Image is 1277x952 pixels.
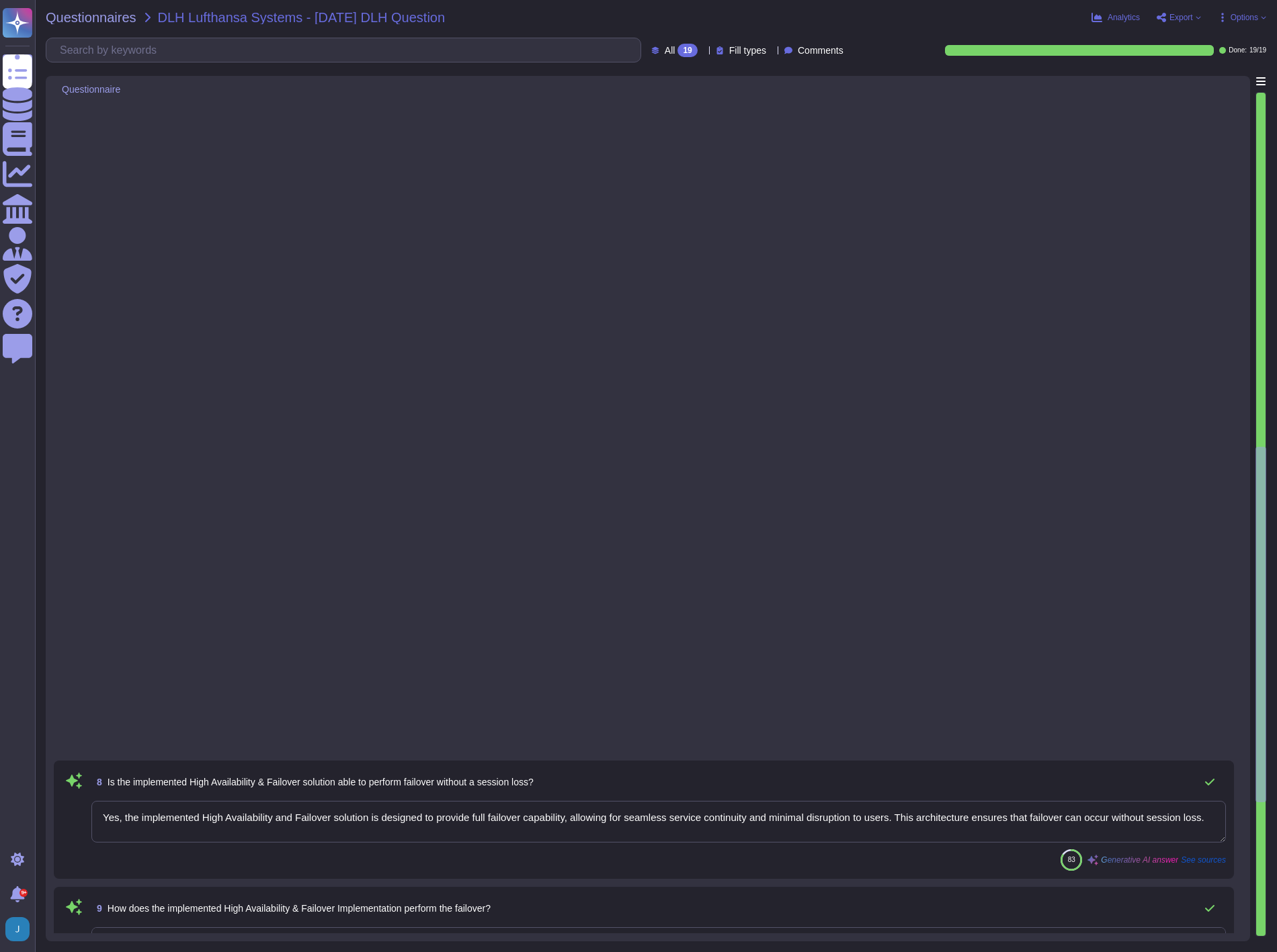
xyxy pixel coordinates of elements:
[1169,13,1193,21] span: Export
[91,904,102,913] span: 9
[91,777,102,787] span: 8
[1068,856,1075,863] span: 83
[1091,12,1140,23] button: Analytics
[798,46,843,55] span: Comments
[729,46,766,55] span: Fill types
[3,914,39,944] button: user
[53,38,641,62] input: Search by keywords
[1181,856,1226,864] span: See sources
[1101,856,1178,864] span: Generative AI answer
[62,85,120,94] span: Questionnaire
[1108,13,1140,21] span: Analytics
[158,11,446,24] span: DLH Lufthansa Systems - [DATE] DLH Question
[1231,13,1258,21] span: Options
[5,917,30,941] img: user
[1229,47,1247,54] span: Done:
[46,11,136,24] span: Questionnaires
[665,46,675,55] span: All
[108,903,491,914] span: How does the implemented High Availability & Failover Implementation perform the failover?
[677,44,697,57] div: 19
[91,801,1226,842] textarea: Yes, the implemented High Availability and Failover solution is designed to provide full failover...
[108,777,534,787] span: Is the implemented High Availability & Failover solution able to perform failover without a sessi...
[1249,47,1266,54] span: 19 / 19
[19,889,28,897] div: 9+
